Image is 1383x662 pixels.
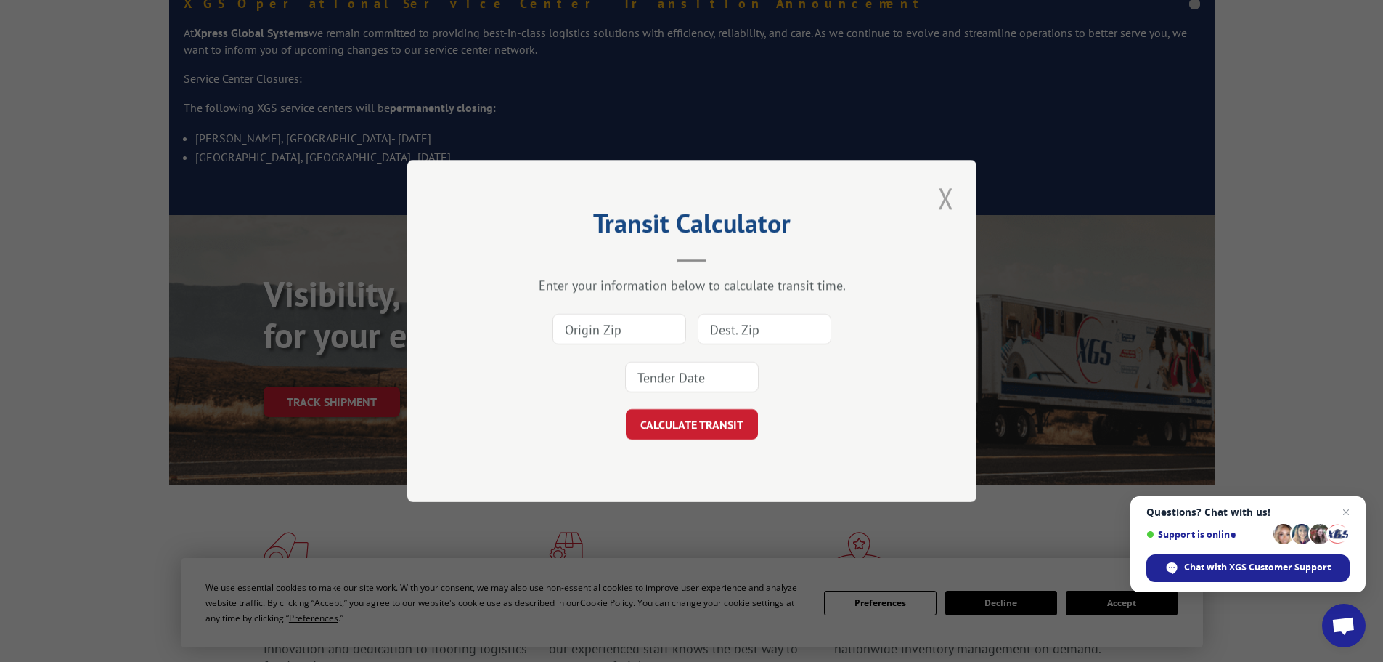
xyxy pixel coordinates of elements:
[1146,529,1268,540] span: Support is online
[480,277,904,294] div: Enter your information below to calculate transit time.
[626,409,758,440] button: CALCULATE TRANSIT
[625,362,759,392] input: Tender Date
[1184,561,1331,574] span: Chat with XGS Customer Support
[934,178,958,218] button: Close modal
[480,213,904,241] h2: Transit Calculator
[698,314,831,344] input: Dest. Zip
[1146,554,1350,582] span: Chat with XGS Customer Support
[552,314,686,344] input: Origin Zip
[1322,604,1366,647] a: Open chat
[1146,506,1350,518] span: Questions? Chat with us!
